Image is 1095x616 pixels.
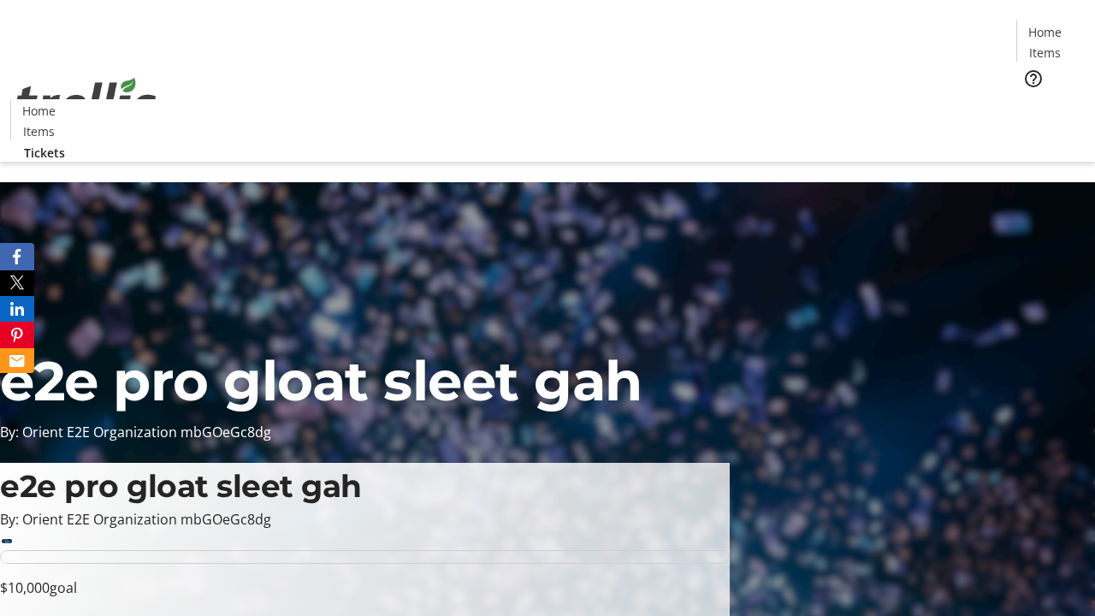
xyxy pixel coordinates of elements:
a: Home [1017,23,1072,41]
span: Tickets [24,144,65,162]
img: Orient E2E Organization mbGOeGc8dg's Logo [10,59,163,145]
a: Items [11,122,66,140]
a: Items [1017,44,1072,62]
a: Home [11,102,66,120]
span: Home [1028,23,1062,41]
button: Help [1016,62,1051,96]
span: Tickets [1030,99,1071,117]
a: Tickets [1016,99,1085,117]
span: Items [1029,44,1061,62]
span: Home [22,102,56,120]
span: Items [23,122,55,140]
a: Tickets [10,144,79,162]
